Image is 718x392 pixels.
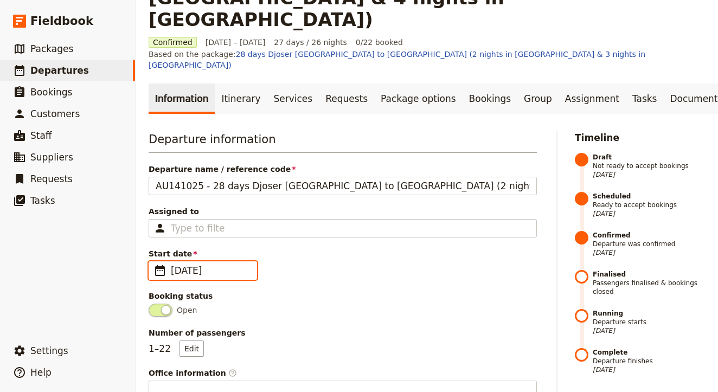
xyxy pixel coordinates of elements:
[149,368,537,378] span: Office information
[30,87,72,98] span: Bookings
[206,37,266,48] span: [DATE] – [DATE]
[593,192,705,201] strong: Scheduled
[177,305,197,316] span: Open
[30,108,80,119] span: Customers
[149,131,537,153] h3: Departure information
[149,327,537,338] span: Number of passengers
[30,345,68,356] span: Settings
[575,131,705,144] h2: Timeline
[228,369,237,377] span: ​
[149,206,537,217] span: Assigned to
[149,164,537,175] span: Departure name / reference code
[30,130,52,141] span: Staff
[593,309,705,335] span: Departure starts
[374,83,462,114] a: Package options
[559,83,626,114] a: Assignment
[593,365,705,374] span: [DATE]
[593,270,705,279] strong: Finalised
[30,65,89,76] span: Departures
[267,83,319,114] a: Services
[593,231,705,257] span: Departure was confirmed
[149,340,204,357] p: 1 – 22
[593,192,705,218] span: Ready to accept bookings
[356,37,403,48] span: 0/22 booked
[517,83,559,114] a: Group
[593,348,705,374] span: Departure finishes
[30,152,73,163] span: Suppliers
[593,153,705,179] span: Not ready to accept bookings
[626,83,664,114] a: Tasks
[179,340,204,357] button: Number of passengers1–22
[30,195,55,206] span: Tasks
[319,83,374,114] a: Requests
[149,177,537,195] input: Departure name / reference code
[30,43,73,54] span: Packages
[593,231,705,240] strong: Confirmed
[153,264,166,277] span: ​
[593,309,705,318] strong: Running
[30,173,73,184] span: Requests
[593,153,705,162] strong: Draft
[149,83,215,114] a: Information
[215,83,267,114] a: Itinerary
[149,37,197,48] span: Confirmed
[593,270,705,296] span: Passengers finalised & bookings closed
[171,264,250,277] input: Start date​
[593,170,705,179] span: [DATE]
[149,49,705,70] span: Based on the package:
[171,222,225,235] input: Assigned to
[149,50,645,69] a: 28 days Djoser [GEOGRAPHIC_DATA] to [GEOGRAPHIC_DATA] (2 nights in [GEOGRAPHIC_DATA] & 3 nights i...
[274,37,347,48] span: 27 days / 26 nights
[149,291,537,301] div: Booking status
[593,248,705,257] span: [DATE]
[593,326,705,335] span: [DATE]
[463,83,517,114] a: Bookings
[149,248,537,259] span: Start date
[30,367,52,378] span: Help
[593,209,705,218] span: [DATE]
[30,13,93,29] span: Fieldbook
[593,348,705,357] strong: Complete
